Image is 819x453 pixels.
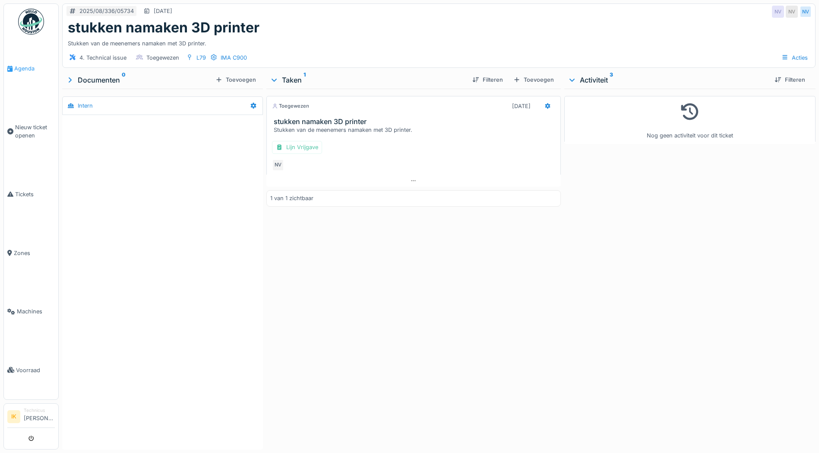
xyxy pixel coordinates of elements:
[469,74,506,86] div: Filteren
[4,165,58,224] a: Tickets
[4,341,58,400] a: Voorraad
[15,123,55,140] span: Nieuw ticket openen
[778,51,812,64] div: Acties
[17,307,55,316] span: Machines
[66,75,212,85] div: Documenten
[7,407,55,428] a: IK Technicus[PERSON_NAME]
[304,75,306,85] sup: 1
[78,102,93,110] div: Intern
[154,7,172,15] div: [DATE]
[4,39,58,98] a: Agenda
[79,7,134,15] div: 2025/08/336/05734
[15,190,55,198] span: Tickets
[800,6,812,18] div: NV
[772,6,784,18] div: NV
[274,126,557,134] div: Stukken van de meenemers namaken met 3D printer.
[270,75,465,85] div: Taken
[122,75,126,85] sup: 0
[24,407,55,426] li: [PERSON_NAME]
[7,410,20,423] li: IK
[4,282,58,341] a: Machines
[610,75,613,85] sup: 3
[568,75,768,85] div: Activiteit
[79,54,126,62] div: 4. Technical issue
[272,159,284,171] div: NV
[68,19,259,36] h1: stukken namaken 3D printer
[16,366,55,374] span: Voorraad
[510,74,557,86] div: Toevoegen
[24,407,55,414] div: Technicus
[4,223,58,282] a: Zones
[18,9,44,35] img: Badge_color-CXgf-gQk.svg
[274,118,557,126] h3: stukken namaken 3D printer
[570,100,810,140] div: Nog geen activiteit voor dit ticket
[272,102,309,110] div: Toegewezen
[14,249,55,257] span: Zones
[786,6,798,18] div: NV
[272,141,322,153] div: Lijn Vrijgave
[146,54,179,62] div: Toegewezen
[771,74,809,86] div: Filteren
[196,54,206,62] div: L79
[14,64,55,73] span: Agenda
[68,36,810,48] div: Stukken van de meenemers namaken met 3D printer.
[4,98,58,165] a: Nieuw ticket openen
[212,74,259,86] div: Toevoegen
[512,102,531,110] div: [DATE]
[270,194,313,202] div: 1 van 1 zichtbaar
[221,54,247,62] div: IMA C900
